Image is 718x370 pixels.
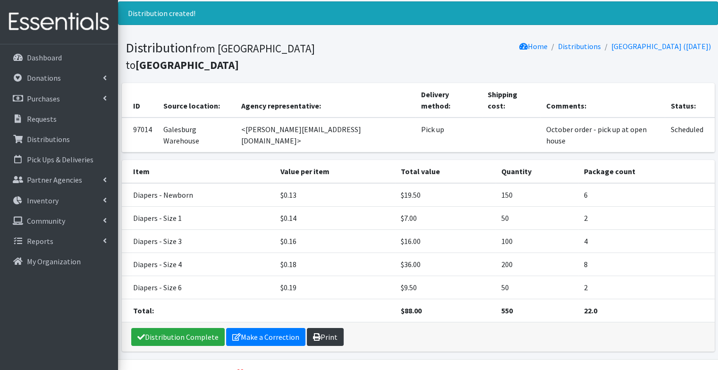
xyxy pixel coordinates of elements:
p: Reports [27,236,53,246]
td: Galesburg Warehouse [158,118,236,152]
td: Pick up [415,118,482,152]
a: Pick Ups & Deliveries [4,150,114,169]
td: $0.16 [275,230,395,253]
img: HumanEssentials [4,6,114,38]
td: 97014 [122,118,158,152]
td: 100 [496,230,578,253]
strong: 22.0 [584,306,597,315]
a: Dashboard [4,48,114,67]
p: Requests [27,114,57,124]
td: <[PERSON_NAME][EMAIL_ADDRESS][DOMAIN_NAME]> [236,118,415,152]
th: Total value [395,160,496,183]
td: Diapers - Size 4 [122,253,275,276]
h1: Distribution [126,40,415,72]
td: $7.00 [395,207,496,230]
a: Home [519,42,548,51]
th: Item [122,160,275,183]
strong: $88.00 [401,306,422,315]
div: Distribution created! [118,1,718,25]
td: 2 [578,276,715,299]
a: Print [307,328,344,346]
a: [GEOGRAPHIC_DATA] ([DATE]) [611,42,711,51]
td: Scheduled [665,118,714,152]
a: Distributions [4,130,114,149]
th: Source location: [158,83,236,118]
td: Diapers - Size 6 [122,276,275,299]
p: Pick Ups & Deliveries [27,155,93,164]
td: Diapers - Newborn [122,183,275,207]
td: $16.00 [395,230,496,253]
td: $0.14 [275,207,395,230]
th: Quantity [496,160,578,183]
a: Distributions [558,42,601,51]
th: Status: [665,83,714,118]
td: $36.00 [395,253,496,276]
p: Purchases [27,94,60,103]
p: Donations [27,73,61,83]
a: Donations [4,68,114,87]
td: $0.18 [275,253,395,276]
th: Value per item [275,160,395,183]
a: Inventory [4,191,114,210]
td: $0.19 [275,276,395,299]
a: Make a Correction [226,328,305,346]
td: 200 [496,253,578,276]
p: Distributions [27,135,70,144]
td: $0.13 [275,183,395,207]
td: $9.50 [395,276,496,299]
a: My Organization [4,252,114,271]
th: Comments: [540,83,665,118]
th: ID [122,83,158,118]
th: Package count [578,160,715,183]
td: 6 [578,183,715,207]
small: from [GEOGRAPHIC_DATA] to [126,42,315,72]
td: 2 [578,207,715,230]
a: Reports [4,232,114,251]
a: Requests [4,109,114,128]
td: 150 [496,183,578,207]
p: Partner Agencies [27,175,82,185]
p: Inventory [27,196,59,205]
strong: Total: [133,306,154,315]
p: Dashboard [27,53,62,62]
th: Agency representative: [236,83,415,118]
td: 4 [578,230,715,253]
a: Partner Agencies [4,170,114,189]
td: Diapers - Size 3 [122,230,275,253]
td: 50 [496,276,578,299]
td: 8 [578,253,715,276]
p: My Organization [27,257,81,266]
p: Community [27,216,65,226]
strong: 550 [501,306,513,315]
th: Shipping cost: [482,83,540,118]
a: Community [4,211,114,230]
a: Purchases [4,89,114,108]
td: $19.50 [395,183,496,207]
a: Distribution Complete [131,328,225,346]
b: [GEOGRAPHIC_DATA] [135,58,239,72]
td: October order - pick up at open house [540,118,665,152]
td: 50 [496,207,578,230]
th: Delivery method: [415,83,482,118]
td: Diapers - Size 1 [122,207,275,230]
